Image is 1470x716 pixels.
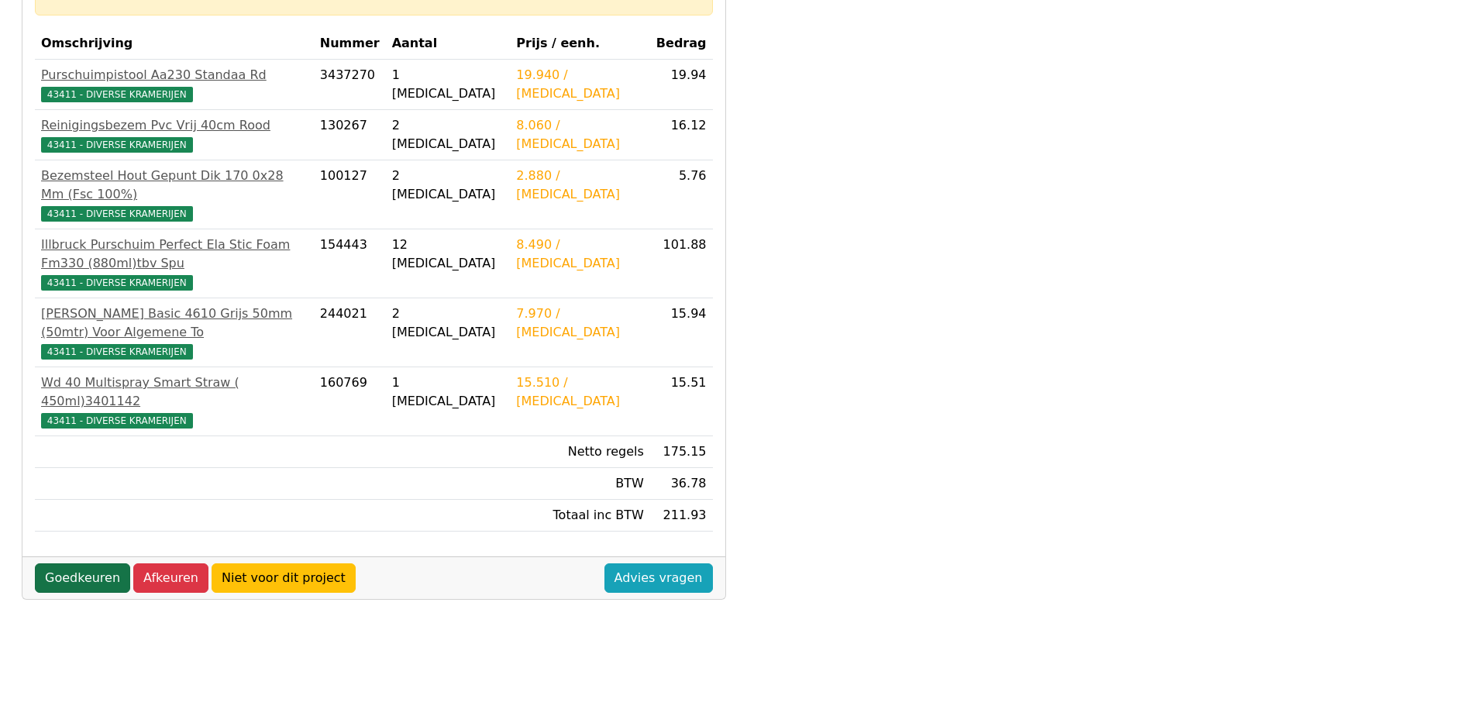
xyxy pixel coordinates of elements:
[314,28,386,60] th: Nummer
[516,305,644,342] div: 7.970 / [MEDICAL_DATA]
[650,60,713,110] td: 19.94
[392,66,504,103] div: 1 [MEDICAL_DATA]
[650,468,713,500] td: 36.78
[392,373,504,411] div: 1 [MEDICAL_DATA]
[41,344,193,360] span: 43411 - DIVERSE KRAMERIJEN
[41,275,193,291] span: 43411 - DIVERSE KRAMERIJEN
[392,236,504,273] div: 12 [MEDICAL_DATA]
[510,500,650,532] td: Totaal inc BTW
[41,167,308,204] div: Bezemsteel Hout Gepunt Dik 170 0x28 Mm (Fsc 100%)
[510,468,650,500] td: BTW
[516,167,644,204] div: 2.880 / [MEDICAL_DATA]
[314,229,386,298] td: 154443
[650,298,713,367] td: 15.94
[41,373,308,429] a: Wd 40 Multispray Smart Straw ( 450ml)340114243411 - DIVERSE KRAMERIJEN
[212,563,356,593] a: Niet voor dit project
[314,160,386,229] td: 100127
[41,305,308,342] div: [PERSON_NAME] Basic 4610 Grijs 50mm (50mtr) Voor Algemene To
[650,436,713,468] td: 175.15
[604,563,713,593] a: Advies vragen
[41,137,193,153] span: 43411 - DIVERSE KRAMERIJEN
[41,413,193,429] span: 43411 - DIVERSE KRAMERIJEN
[386,28,511,60] th: Aantal
[650,500,713,532] td: 211.93
[133,563,208,593] a: Afkeuren
[41,167,308,222] a: Bezemsteel Hout Gepunt Dik 170 0x28 Mm (Fsc 100%)43411 - DIVERSE KRAMERIJEN
[516,236,644,273] div: 8.490 / [MEDICAL_DATA]
[35,28,314,60] th: Omschrijving
[41,373,308,411] div: Wd 40 Multispray Smart Straw ( 450ml)3401142
[516,373,644,411] div: 15.510 / [MEDICAL_DATA]
[392,167,504,204] div: 2 [MEDICAL_DATA]
[41,87,193,102] span: 43411 - DIVERSE KRAMERIJEN
[314,298,386,367] td: 244021
[392,116,504,153] div: 2 [MEDICAL_DATA]
[41,236,308,291] a: Illbruck Purschuim Perfect Ela Stic Foam Fm330 (880ml)tbv Spu43411 - DIVERSE KRAMERIJEN
[650,367,713,436] td: 15.51
[41,66,308,84] div: Purschuimpistool Aa230 Standaa Rd
[41,206,193,222] span: 43411 - DIVERSE KRAMERIJEN
[650,28,713,60] th: Bedrag
[510,28,650,60] th: Prijs / eenh.
[510,436,650,468] td: Netto regels
[35,563,130,593] a: Goedkeuren
[41,236,308,273] div: Illbruck Purschuim Perfect Ela Stic Foam Fm330 (880ml)tbv Spu
[516,66,644,103] div: 19.940 / [MEDICAL_DATA]
[314,60,386,110] td: 3437270
[314,367,386,436] td: 160769
[650,110,713,160] td: 16.12
[650,160,713,229] td: 5.76
[41,305,308,360] a: [PERSON_NAME] Basic 4610 Grijs 50mm (50mtr) Voor Algemene To43411 - DIVERSE KRAMERIJEN
[314,110,386,160] td: 130267
[650,229,713,298] td: 101.88
[392,305,504,342] div: 2 [MEDICAL_DATA]
[41,66,308,103] a: Purschuimpistool Aa230 Standaa Rd43411 - DIVERSE KRAMERIJEN
[41,116,308,135] div: Reinigingsbezem Pvc Vrij 40cm Rood
[516,116,644,153] div: 8.060 / [MEDICAL_DATA]
[41,116,308,153] a: Reinigingsbezem Pvc Vrij 40cm Rood43411 - DIVERSE KRAMERIJEN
